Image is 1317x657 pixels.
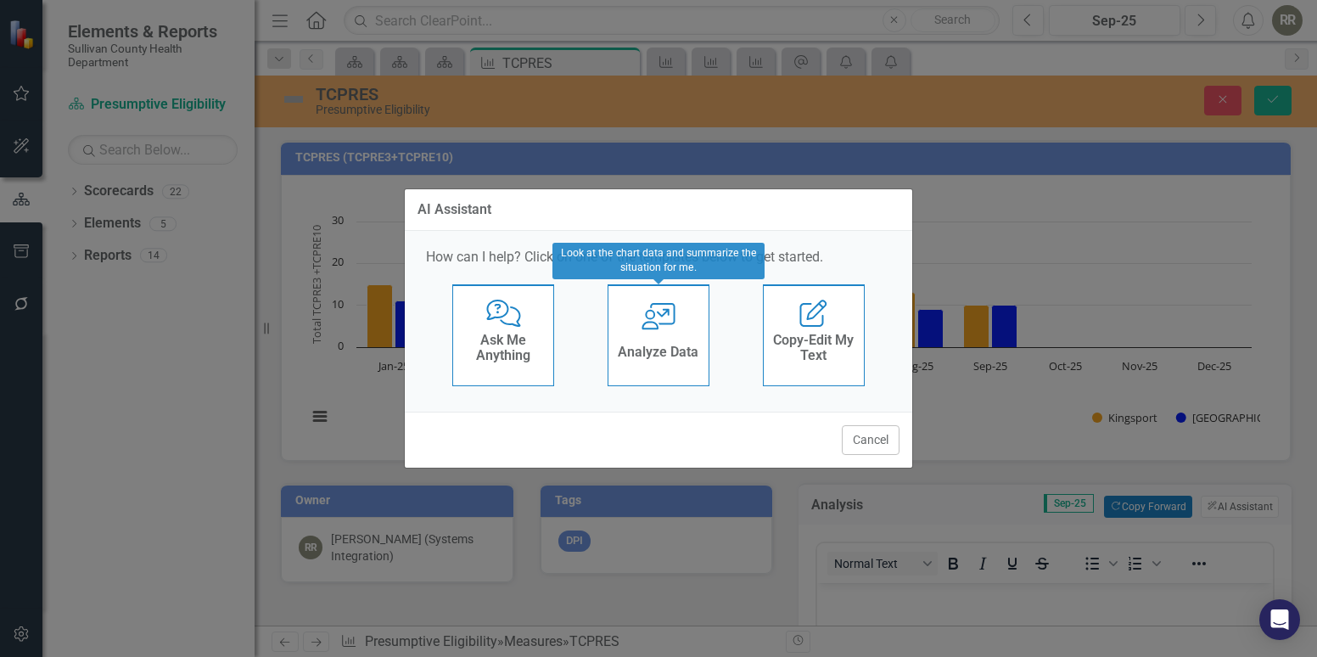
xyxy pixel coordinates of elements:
div: Look at the chart data and summarize the situation for me. [552,243,765,279]
p: How can I help? Click on one of the templates below to get started. [426,248,891,267]
h4: Copy-Edit My Text [772,333,855,362]
h4: Ask Me Anything [462,333,545,362]
h4: Analyze Data [618,345,698,360]
button: Cancel [842,425,899,455]
div: Open Intercom Messenger [1259,599,1300,640]
div: AI Assistant [418,202,491,217]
